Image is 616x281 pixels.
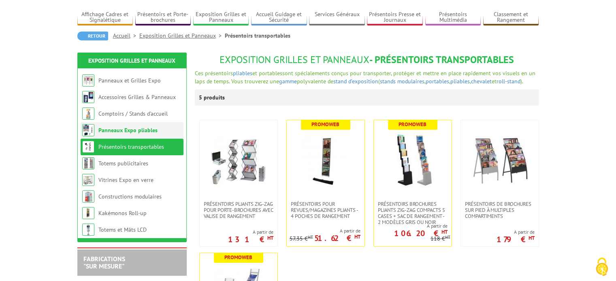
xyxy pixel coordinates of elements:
[267,235,273,241] sup: HT
[279,78,297,85] a: gamme
[497,229,535,235] span: A partir de
[309,11,365,24] a: Services Généraux
[98,176,153,184] a: Vitrines Expo en verre
[82,141,94,153] img: Présentoirs transportables
[588,254,616,281] button: Cookies (fenêtre modale)
[297,132,354,189] img: Présentoirs pour revues/magazines pliants - 4 poches de rangement
[291,201,360,219] span: Présentoirs pour revues/magazines pliants - 4 poches de rangement
[290,228,360,234] span: A partir de
[204,201,273,219] span: Présentoirs pliants Zig-Zag pour porte-brochures avec valise de rangement
[425,11,481,24] a: Présentoirs Multimédia
[135,11,191,24] a: Présentoirs et Porte-brochures
[374,223,448,229] span: A partir de
[82,91,94,103] img: Accessoires Grilles & Panneaux
[199,89,229,106] p: 5 produits
[82,108,94,120] img: Comptoirs / Stands d'accueil
[195,70,535,85] font: et portables
[82,124,94,136] img: Panneaux Expo pliables
[314,236,360,241] p: 51.62 €
[308,234,313,240] sup: HT
[497,78,520,85] a: roll-stand
[220,53,369,66] span: Exposition Grilles et Panneaux
[529,235,535,241] sup: HT
[497,237,535,242] p: 179 €
[394,231,448,236] p: 106.20 €
[82,224,94,236] img: Totems et Mâts LCD
[431,236,450,242] p: 118 €
[399,121,426,128] b: Promoweb
[98,110,168,117] a: Comptoirs / Stands d'accueil
[471,78,492,85] a: chevalet
[378,201,448,225] span: Présentoirs brochures pliants Zig-Zag compacts 5 cases + sac de rangement - 2 Modèles Gris ou Noir
[98,143,164,150] a: Présentoirs transportables
[233,70,252,77] a: pliables
[251,11,307,24] a: Accueil Guidage et Sécurité
[367,11,423,24] a: Présentoirs Presse et Journaux
[98,77,161,84] a: Panneaux et Grilles Expo
[592,257,612,277] img: Cookies (fenêtre modale)
[225,32,290,40] li: Présentoirs transportables
[113,32,139,39] a: Accueil
[378,78,523,85] span: ( , , , et ).
[139,32,225,39] a: Exposition Grilles et Panneaux
[461,201,539,219] a: Présentoirs de brochures sur pied à multiples compartiments
[445,234,450,240] sup: HT
[82,74,94,87] img: Panneaux et Grilles Expo
[374,201,452,225] a: Présentoirs brochures pliants Zig-Zag compacts 5 cases + sac de rangement - 2 Modèles Gris ou Noir
[98,209,147,217] a: Kakémonos Roll-up
[193,11,249,24] a: Exposition Grilles et Panneaux
[98,160,148,167] a: Totems publicitaires
[354,233,360,240] sup: HT
[98,127,158,134] a: Panneaux Expo pliables
[290,236,313,242] p: 57.35 €
[450,78,470,85] a: pliables
[465,201,535,219] span: Présentoirs de brochures sur pied à multiples compartiments
[287,201,364,219] a: Présentoirs pour revues/magazines pliants - 4 poches de rangement
[228,229,273,235] span: A partir de
[98,193,162,200] a: Constructions modulaires
[333,78,378,85] a: stand d’exposition
[98,226,147,233] a: Totems et Mâts LCD
[82,207,94,219] img: Kakémonos Roll-up
[77,11,133,24] a: Affichage Cadres et Signalétique
[441,228,448,235] sup: HT
[82,174,94,186] img: Vitrines Expo en verre
[384,132,441,189] img: Présentoirs brochures pliants Zig-Zag compacts 5 cases + sac de rangement - 2 Modèles Gris ou Noir
[311,121,339,128] b: Promoweb
[200,201,277,219] a: Présentoirs pliants Zig-Zag pour porte-brochures avec valise de rangement
[471,132,528,189] img: Présentoirs de brochures sur pied à multiples compartiments
[77,32,108,40] a: Retour
[210,132,267,189] img: Présentoirs pliants Zig-Zag pour porte-brochures avec valise de rangement
[83,255,125,270] a: FABRICATIONS"Sur Mesure"
[82,157,94,169] img: Totems publicitaires
[195,70,233,77] span: Ces présentoirs
[224,254,252,261] b: Promoweb
[98,93,176,101] a: Accessoires Grilles & Panneaux
[195,70,535,85] span: sont spécialements conçus pour transporter, protéger et mettre en place rapidement vos visuels en...
[228,237,273,242] p: 131 €
[380,78,424,85] a: stands modulaires
[195,55,539,65] h1: - Présentoirs transportables
[483,11,539,24] a: Classement et Rangement
[82,190,94,203] img: Constructions modulaires
[426,78,449,85] a: portables
[88,57,175,64] a: Exposition Grilles et Panneaux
